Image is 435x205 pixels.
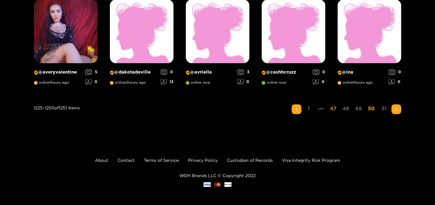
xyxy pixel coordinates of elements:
div: 0 [313,79,325,85]
a: Contact [118,158,135,163]
p: @ cashhcruzz [262,70,310,75]
span: right [395,108,398,111]
div: 0 [238,79,249,85]
div: 0 [85,79,98,85]
a: 50 [366,104,377,113]
a: Terms of Service [144,158,179,163]
div: 12 [161,79,174,85]
div: 0 [313,70,325,75]
a: 48 [341,104,351,113]
div: 0 [389,79,401,85]
a: 1 [304,104,314,113]
div: 0 [389,70,401,75]
span: left [295,108,298,111]
p: @ ina [338,70,386,75]
a: Privacy Policy [188,158,218,163]
span: online 2 hours ago [110,81,146,85]
div: 0 [161,70,174,75]
button: right [392,104,401,114]
li: 51 [379,104,389,114]
a: Visa Integrity Risk Program [282,158,340,163]
p: @ averyvalentine [34,70,82,75]
li: Next Page [392,104,401,114]
div: 5 [85,70,98,75]
span: online 1 hours ago [338,81,373,85]
button: left [292,104,302,114]
li: 48 [341,104,351,114]
li: 1 [304,104,314,114]
span: ••• [316,104,326,114]
p: @ avriella [186,70,234,75]
a: Custodian of Records [227,158,273,163]
span: online now [186,81,211,85]
a: 49 [354,104,364,113]
a: 47 [328,104,339,113]
span: online now [262,81,287,85]
a: 51 [379,104,389,113]
a: About [95,158,108,163]
li: 50 [366,104,377,114]
p: @ dakotadeville [110,70,158,75]
div: 1225 - 1250 of 1251 items [34,104,80,139]
li: 49 [354,104,364,114]
li: Previous Page [292,104,302,114]
li: 47 [328,104,339,114]
div: 3 [238,70,249,75]
span: online 1 hours ago [34,81,69,85]
li: Previous 5 Pages [316,104,326,114]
